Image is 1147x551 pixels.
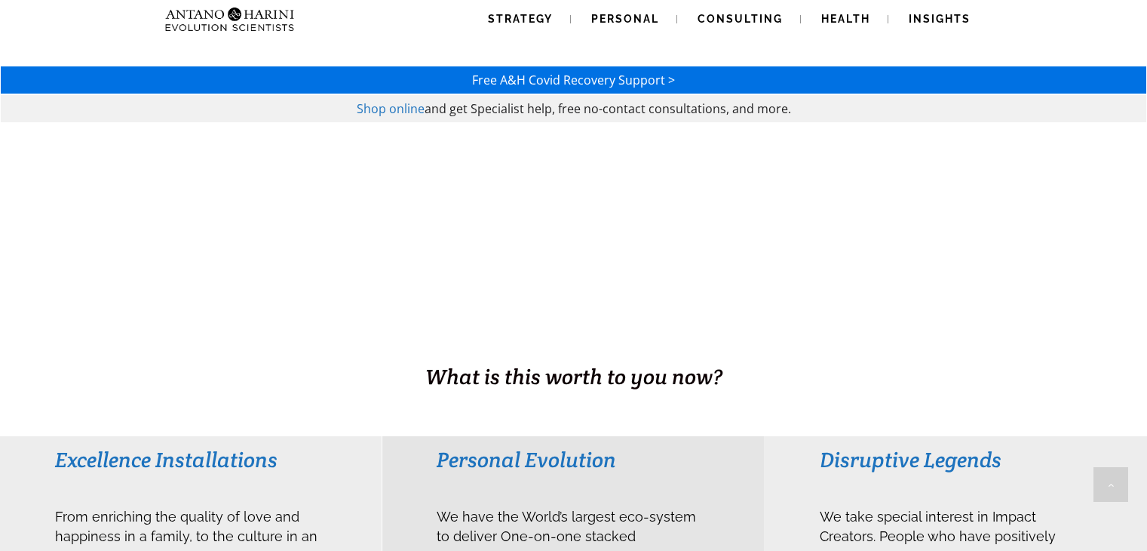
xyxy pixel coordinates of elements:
[357,100,425,117] a: Shop online
[488,13,553,25] span: Strategy
[698,13,783,25] span: Consulting
[821,13,870,25] span: Health
[425,100,791,117] span: and get Specialist help, free no-contact consultations, and more.
[820,446,1092,473] h3: Disruptive Legends
[55,446,327,473] h3: Excellence Installations
[591,13,659,25] span: Personal
[425,363,722,390] span: What is this worth to you now?
[2,330,1145,362] h1: BUSINESS. HEALTH. Family. Legacy
[437,446,709,473] h3: Personal Evolution
[909,13,971,25] span: Insights
[472,72,675,88] a: Free A&H Covid Recovery Support >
